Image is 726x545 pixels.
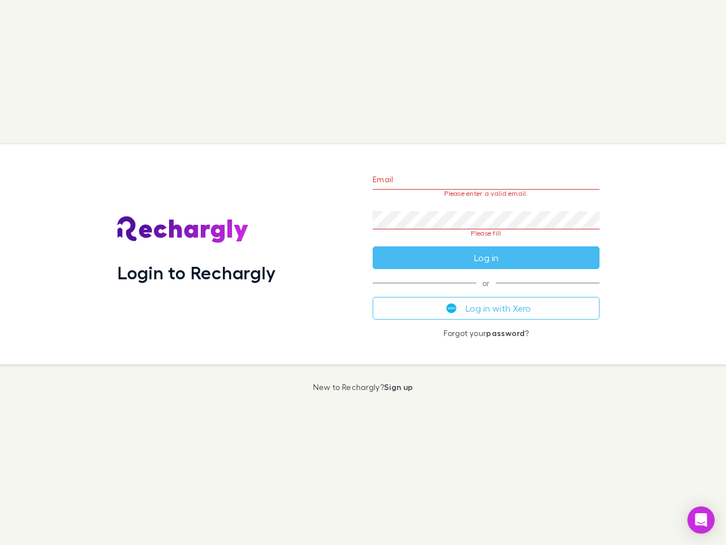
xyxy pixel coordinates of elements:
p: New to Rechargly? [313,383,413,392]
a: password [486,328,525,338]
p: Please fill [373,229,600,237]
h1: Login to Rechargly [117,262,276,283]
img: Rechargly's Logo [117,216,249,244]
button: Log in [373,246,600,269]
p: Please enter a valid email. [373,190,600,198]
a: Sign up [384,382,413,392]
button: Log in with Xero [373,297,600,320]
p: Forgot your ? [373,329,600,338]
img: Xero's logo [446,303,457,313]
div: Open Intercom Messenger [687,506,715,534]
